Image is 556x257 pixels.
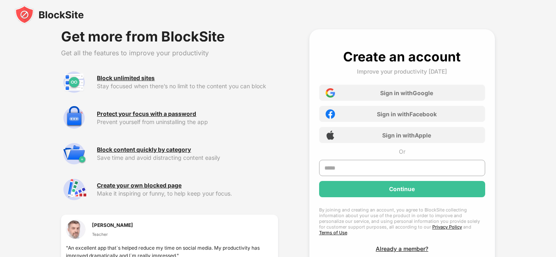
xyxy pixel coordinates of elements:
[97,182,182,189] div: Create your own blocked page
[343,49,461,65] div: Create an account
[61,176,87,203] img: premium-customize-block-page.svg
[61,141,87,167] img: premium-category.svg
[92,221,133,229] div: [PERSON_NAME]
[97,75,155,81] div: Block unlimited sites
[319,207,485,235] div: By joining and creating an account, you agree to BlockSite collecting information about your use ...
[377,111,437,118] div: Sign in with Facebook
[61,69,87,95] img: premium-unlimited-blocklist.svg
[97,155,278,161] div: Save time and avoid distracting content easily
[380,89,433,96] div: Sign in with Google
[61,49,278,57] div: Get all the features to improve your productivity
[326,88,335,98] img: google-icon.png
[97,190,278,197] div: Make it inspiring or funny, to help keep your focus.
[319,230,347,235] a: Terms of Use
[61,29,278,44] div: Get more from BlockSite
[376,245,428,252] div: Already a member?
[326,131,335,140] img: apple-icon.png
[97,146,191,153] div: Block content quickly by category
[382,132,431,139] div: Sign in with Apple
[326,109,335,119] img: facebook-icon.png
[97,119,278,125] div: Prevent yourself from uninstalling the app
[399,148,405,155] div: Or
[66,220,85,239] img: testimonial-1.jpg
[432,224,462,230] a: Privacy Policy
[389,186,415,192] div: Continue
[61,105,87,131] img: premium-password-protection.svg
[15,5,84,24] img: blocksite-icon-black.svg
[92,231,133,237] div: Teacher
[97,111,196,117] div: Protect your focus with a password
[357,68,447,75] div: Improve your productivity [DATE]
[97,83,278,89] div: Stay focused when there’s no limit to the content you can block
